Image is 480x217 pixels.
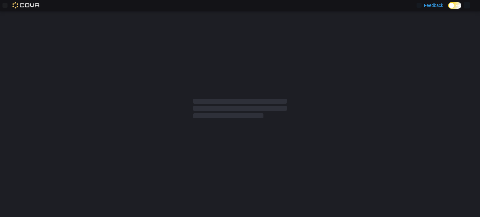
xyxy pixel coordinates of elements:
span: Loading [193,100,287,120]
input: Dark Mode [448,2,461,9]
img: Cova [12,2,40,8]
span: Feedback [424,2,443,8]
